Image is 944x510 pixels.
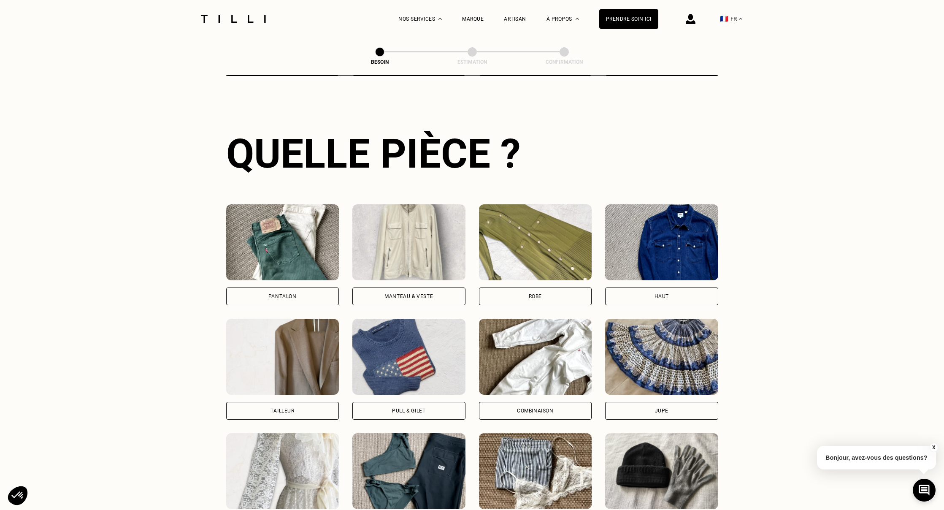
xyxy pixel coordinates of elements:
img: Logo du service de couturière Tilli [198,15,269,23]
a: Marque [462,16,484,22]
div: Confirmation [522,59,606,65]
img: Tilli retouche votre Jupe [605,319,718,395]
div: Estimation [430,59,514,65]
img: Tilli retouche votre Manteau & Veste [352,204,465,280]
a: Artisan [504,16,526,22]
img: Tilli retouche votre Robe de mariée [226,433,339,509]
span: 🇫🇷 [720,15,728,23]
div: Tailleur [270,408,295,413]
img: Tilli retouche votre Pantalon [226,204,339,280]
div: Manteau & Veste [384,294,433,299]
img: Menu déroulant [438,18,442,20]
img: Tilli retouche votre Maillot de bain [352,433,465,509]
div: Haut [655,294,669,299]
img: Tilli retouche votre Accessoires [605,433,718,509]
img: Tilli retouche votre Combinaison [479,319,592,395]
button: X [929,443,938,452]
p: Bonjour, avez-vous des questions? [817,446,936,469]
img: Menu déroulant à propos [576,18,579,20]
img: Tilli retouche votre Tailleur [226,319,339,395]
img: menu déroulant [739,18,742,20]
div: Pantalon [268,294,297,299]
div: Robe [529,294,542,299]
a: Prendre soin ici [599,9,658,29]
div: Pull & gilet [392,408,425,413]
img: Tilli retouche votre Robe [479,204,592,280]
div: Jupe [655,408,668,413]
img: Tilli retouche votre Lingerie [479,433,592,509]
img: icône connexion [686,14,695,24]
div: Besoin [338,59,422,65]
div: Quelle pièce ? [226,130,718,177]
img: Tilli retouche votre Haut [605,204,718,280]
img: Tilli retouche votre Pull & gilet [352,319,465,395]
div: Combinaison [517,408,554,413]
